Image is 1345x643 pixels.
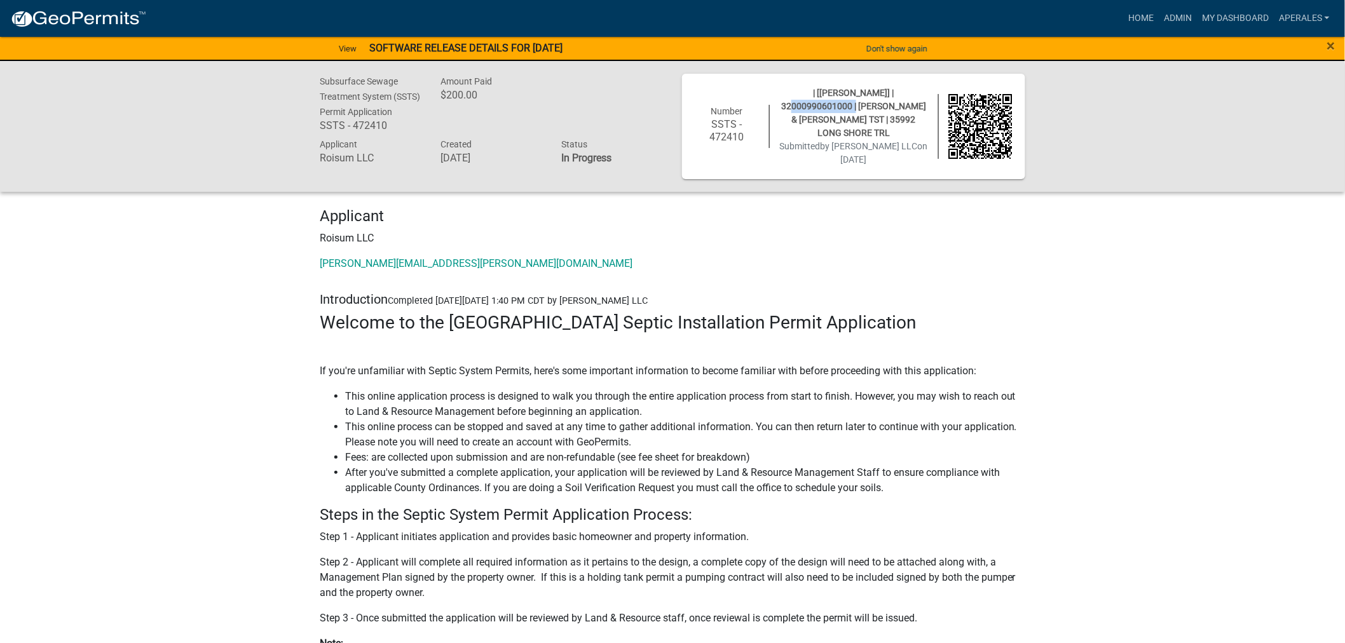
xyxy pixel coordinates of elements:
[561,152,611,164] strong: In Progress
[320,292,1025,307] h5: Introduction
[320,207,1025,226] h4: Applicant
[1197,6,1274,30] a: My Dashboard
[695,118,760,142] h6: SSTS - 472410
[440,152,542,164] h6: [DATE]
[320,363,1025,379] p: If you're unfamiliar with Septic System Permits, here's some important information to become fami...
[320,257,632,269] a: [PERSON_NAME][EMAIL_ADDRESS][PERSON_NAME][DOMAIN_NAME]
[320,312,1025,334] h3: Welcome to the [GEOGRAPHIC_DATA] Septic Installation Permit Application
[320,506,1025,524] h4: Steps in the Septic System Permit Application Process:
[1274,6,1335,30] a: aperales
[320,119,421,132] h6: SSTS - 472410
[320,76,420,117] span: Subsurface Sewage Treatment System (SSTS) Permit Application
[388,295,648,306] span: Completed [DATE][DATE] 1:40 PM CDT by [PERSON_NAME] LLC
[1327,38,1335,53] button: Close
[440,76,492,86] span: Amount Paid
[320,152,421,164] h6: Roisum LLC
[711,106,743,116] span: Number
[334,38,362,59] a: View
[369,42,563,54] strong: SOFTWARE RELEASE DETAILS FOR [DATE]
[345,450,1025,465] li: Fees: are collected upon submission and are non-refundable (see fee sheet for breakdown)
[345,389,1025,419] li: This online application process is designed to walk you through the entire application process fr...
[440,89,542,101] h6: $200.00
[320,555,1025,600] p: Step 2 - Applicant will complete all required information as it pertains to the design, a complet...
[320,139,357,149] span: Applicant
[1327,37,1335,55] span: ×
[821,141,918,151] span: by [PERSON_NAME] LLC
[781,88,926,138] span: | [[PERSON_NAME]] | 32000990601000 | [PERSON_NAME] & [PERSON_NAME] TST | 35992 LONG SHORE TRL
[1159,6,1197,30] a: Admin
[561,139,587,149] span: Status
[1123,6,1159,30] a: Home
[345,419,1025,450] li: This online process can be stopped and saved at any time to gather additional information. You ca...
[440,139,472,149] span: Created
[320,529,1025,545] p: Step 1 - Applicant initiates application and provides basic homeowner and property information.
[345,465,1025,496] li: After you've submitted a complete application, your application will be reviewed by Land & Resour...
[948,94,1013,159] img: QR code
[780,141,928,165] span: Submitted on [DATE]
[320,231,1025,246] p: Roisum LLC
[320,611,1025,626] p: Step 3 - Once submitted the application will be reviewed by Land & Resource staff, once reviewal ...
[861,38,932,59] button: Don't show again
